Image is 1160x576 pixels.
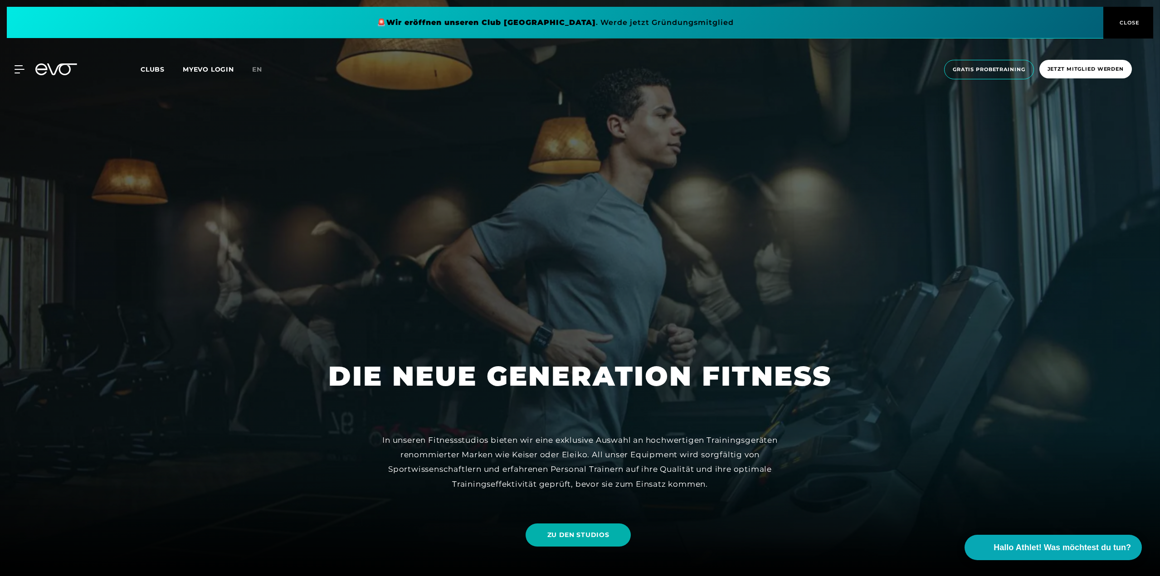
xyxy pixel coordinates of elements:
[941,60,1037,79] a: Gratis Probetraining
[141,65,165,73] span: Clubs
[965,535,1142,560] button: Hallo Athlet! Was möchtest du tun?
[252,64,273,75] a: en
[328,358,832,394] h1: DIE NEUE GENERATION FITNESS
[1048,65,1124,73] span: Jetzt Mitglied werden
[376,433,784,491] div: In unseren Fitnessstudios bieten wir eine exklusive Auswahl an hochwertigen Trainingsgeräten reno...
[183,65,234,73] a: MYEVO LOGIN
[526,517,635,553] a: ZU DEN STUDIOS
[1037,60,1135,79] a: Jetzt Mitglied werden
[1103,7,1153,39] button: CLOSE
[953,66,1025,73] span: Gratis Probetraining
[547,530,609,540] span: ZU DEN STUDIOS
[141,65,183,73] a: Clubs
[252,65,262,73] span: en
[994,542,1131,554] span: Hallo Athlet! Was möchtest du tun?
[1117,19,1140,27] span: CLOSE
